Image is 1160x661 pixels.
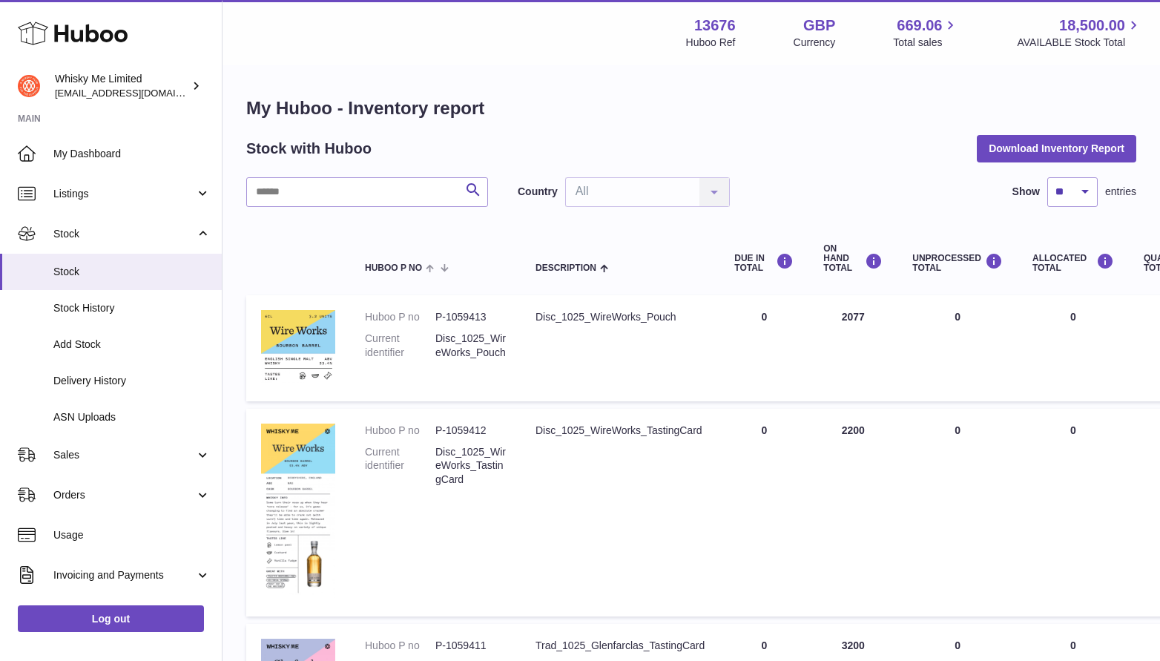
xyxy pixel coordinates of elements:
span: AVAILABLE Stock Total [1017,36,1142,50]
span: 18,500.00 [1059,16,1125,36]
h2: Stock with Huboo [246,139,372,159]
div: Whisky Me Limited [55,72,188,100]
div: DUE IN TOTAL [734,253,794,273]
span: Stock [53,227,195,241]
strong: GBP [803,16,835,36]
span: Stock [53,265,211,279]
dd: Disc_1025_WireWorks_TastingCard [435,445,506,487]
a: Log out [18,605,204,632]
div: Disc_1025_WireWorks_Pouch [535,310,705,324]
div: ON HAND Total [823,244,883,274]
span: 669.06 [897,16,942,36]
h1: My Huboo - Inventory report [246,96,1136,120]
td: 0 [719,409,808,616]
dd: Disc_1025_WireWorks_Pouch [435,332,506,360]
label: Show [1012,185,1040,199]
div: Trad_1025_Glenfarclas_TastingCard [535,639,705,653]
span: Usage [53,528,211,542]
span: Orders [53,488,195,502]
div: Currency [794,36,836,50]
dd: P-1059411 [435,639,506,653]
td: 2077 [808,295,897,401]
dt: Current identifier [365,445,435,487]
span: Huboo P no [365,263,422,273]
img: product image [261,424,335,598]
dt: Current identifier [365,332,435,360]
td: 0 [1018,295,1129,401]
dt: Huboo P no [365,310,435,324]
span: Add Stock [53,338,211,352]
span: ASN Uploads [53,410,211,424]
label: Country [518,185,558,199]
span: Total sales [893,36,959,50]
strong: 13676 [694,16,736,36]
td: 0 [1018,409,1129,616]
span: Sales [53,448,195,462]
dt: Huboo P no [365,639,435,653]
dt: Huboo P no [365,424,435,438]
span: Stock History [53,301,211,315]
td: 0 [897,295,1018,401]
td: 2200 [808,409,897,616]
button: Download Inventory Report [977,135,1136,162]
div: Disc_1025_WireWorks_TastingCard [535,424,705,438]
span: Listings [53,187,195,201]
span: Description [535,263,596,273]
dd: P-1059412 [435,424,506,438]
span: entries [1105,185,1136,199]
a: 18,500.00 AVAILABLE Stock Total [1017,16,1142,50]
div: Huboo Ref [686,36,736,50]
div: UNPROCESSED Total [912,253,1003,273]
dd: P-1059413 [435,310,506,324]
td: 0 [897,409,1018,616]
div: ALLOCATED Total [1032,253,1114,273]
span: Delivery History [53,374,211,388]
span: Invoicing and Payments [53,568,195,582]
span: My Dashboard [53,147,211,161]
td: 0 [719,295,808,401]
a: 669.06 Total sales [893,16,959,50]
img: orders@whiskyshop.com [18,75,40,97]
img: product image [261,310,335,383]
span: [EMAIL_ADDRESS][DOMAIN_NAME] [55,87,218,99]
